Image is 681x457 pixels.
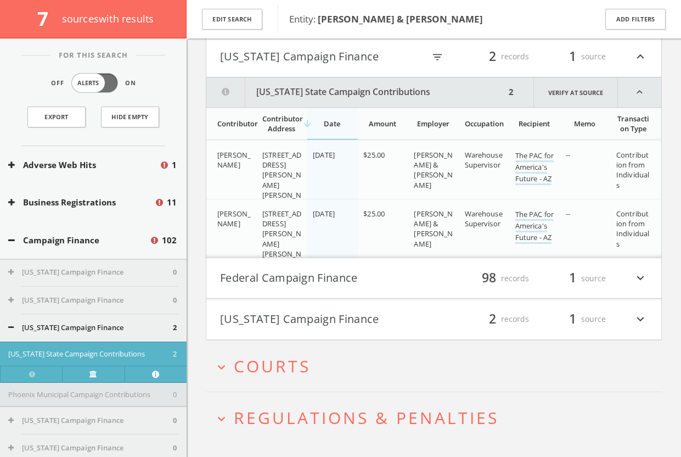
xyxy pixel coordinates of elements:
[463,310,529,328] div: records
[484,47,501,66] span: 2
[220,47,424,66] button: [US_STATE] Campaign Finance
[62,12,154,25] span: source s with results
[515,119,554,129] div: Recipient
[533,77,618,107] a: Verify at source
[313,150,335,160] span: [DATE]
[8,415,173,426] button: [US_STATE] Campaign Finance
[414,150,453,190] span: [PERSON_NAME] & [PERSON_NAME]
[62,366,124,382] a: Verify at source
[505,77,517,107] div: 2
[616,150,649,190] span: Contribution from Individuals
[8,389,173,400] button: Phoenix Municipal Campaign Contributions
[8,295,173,306] button: [US_STATE] Campaign Finance
[214,409,662,427] button: expand_moreRegulations & Penalties
[8,234,149,247] button: Campaign Finance
[125,79,136,88] span: On
[167,196,177,209] span: 11
[540,47,606,66] div: source
[50,50,136,61] span: For This Search
[173,349,177,360] span: 2
[173,295,177,306] span: 0
[217,209,251,228] span: [PERSON_NAME]
[540,310,606,328] div: source
[564,309,581,328] span: 1
[566,119,604,129] div: Memo
[465,150,503,170] span: Warehouse Supervisor
[51,79,64,88] span: Off
[214,411,229,426] i: expand_more
[633,47,648,66] i: expand_less
[8,159,159,171] button: Adverse Web Hits
[633,310,648,328] i: expand_more
[37,5,58,31] span: 7
[27,107,86,127] a: Export
[214,360,229,375] i: expand_more
[206,140,661,258] div: grid
[217,150,251,170] span: [PERSON_NAME]
[302,118,313,129] i: arrow_downward
[173,443,177,454] span: 0
[217,119,250,129] div: Contributor
[262,150,301,210] span: [STREET_ADDRESS][PERSON_NAME][PERSON_NAME]
[172,159,177,171] span: 1
[431,51,443,63] i: filter_list
[616,209,649,249] span: Contribution from Individuals
[566,150,570,160] span: --
[8,349,173,360] button: [US_STATE] State Campaign Contributions
[318,13,483,25] b: [PERSON_NAME] & [PERSON_NAME]
[363,150,385,160] span: $25.00
[463,47,529,66] div: records
[173,267,177,278] span: 0
[414,209,453,249] span: [PERSON_NAME] & [PERSON_NAME]
[564,269,581,288] span: 1
[484,309,501,328] span: 2
[173,389,177,400] span: 0
[616,114,650,133] div: Transaction Type
[8,196,154,209] button: Business Registrations
[618,77,661,107] i: expand_less
[463,269,529,288] div: records
[101,107,159,127] button: Hide Empty
[564,47,581,66] span: 1
[566,209,570,219] span: --
[202,9,262,30] button: Edit Search
[234,406,499,429] span: Regulations & Penalties
[633,269,648,288] i: expand_more
[234,355,311,377] span: Courts
[289,13,483,25] span: Entity:
[313,119,351,129] div: Date
[262,114,301,133] div: Contributor Address
[173,322,177,333] span: 2
[8,322,173,333] button: [US_STATE] Campaign Finance
[214,357,662,375] button: expand_moreCourts
[363,119,402,129] div: Amount
[465,119,503,129] div: Occupation
[363,209,385,219] span: $25.00
[206,77,505,107] button: [US_STATE] State Campaign Contributions
[605,9,666,30] button: Add Filters
[220,310,434,328] button: [US_STATE] Campaign Finance
[162,234,177,247] span: 102
[465,209,503,228] span: Warehouse Supervisor
[220,269,434,288] button: Federal Campaign Finance
[173,415,177,426] span: 0
[515,151,554,185] a: The PAC for America's Future - AZ
[540,269,606,288] div: source
[515,209,554,244] a: The PAC for America's Future - AZ
[8,267,173,278] button: [US_STATE] Campaign Finance
[313,209,335,219] span: [DATE]
[477,269,501,288] span: 98
[262,209,301,269] span: [STREET_ADDRESS][PERSON_NAME][PERSON_NAME]
[414,119,452,129] div: Employer
[8,443,173,454] button: [US_STATE] Campaign Finance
